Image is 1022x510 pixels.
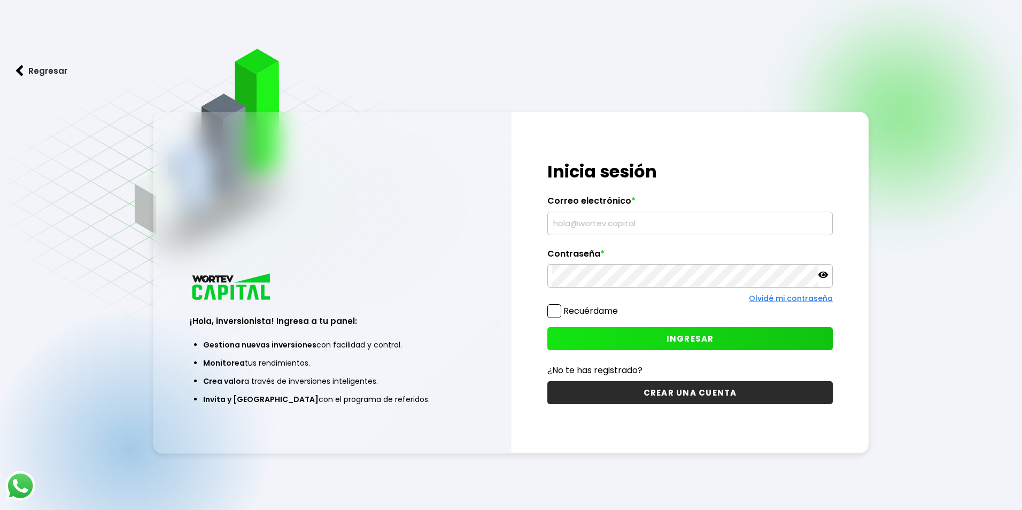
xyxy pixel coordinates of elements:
[547,196,833,212] label: Correo electrónico
[667,333,714,344] span: INGRESAR
[547,249,833,265] label: Contraseña
[203,358,245,368] span: Monitorea
[749,293,833,304] a: Olvidé mi contraseña
[203,354,462,372] li: tus rendimientos.
[5,471,35,501] img: logos_whatsapp-icon.242b2217.svg
[16,65,24,76] img: flecha izquierda
[203,336,462,354] li: con facilidad y control.
[190,315,476,327] h3: ¡Hola, inversionista! Ingresa a tu panel:
[552,212,829,235] input: hola@wortev.capital
[203,376,244,387] span: Crea valor
[203,394,319,405] span: Invita y [GEOGRAPHIC_DATA]
[563,305,618,317] label: Recuérdame
[547,159,833,184] h1: Inicia sesión
[547,364,833,377] p: ¿No te has registrado?
[547,327,833,350] button: INGRESAR
[190,272,274,304] img: logo_wortev_capital
[203,372,462,390] li: a través de inversiones inteligentes.
[203,390,462,408] li: con el programa de referidos.
[547,364,833,404] a: ¿No te has registrado?CREAR UNA CUENTA
[203,339,316,350] span: Gestiona nuevas inversiones
[547,381,833,404] button: CREAR UNA CUENTA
